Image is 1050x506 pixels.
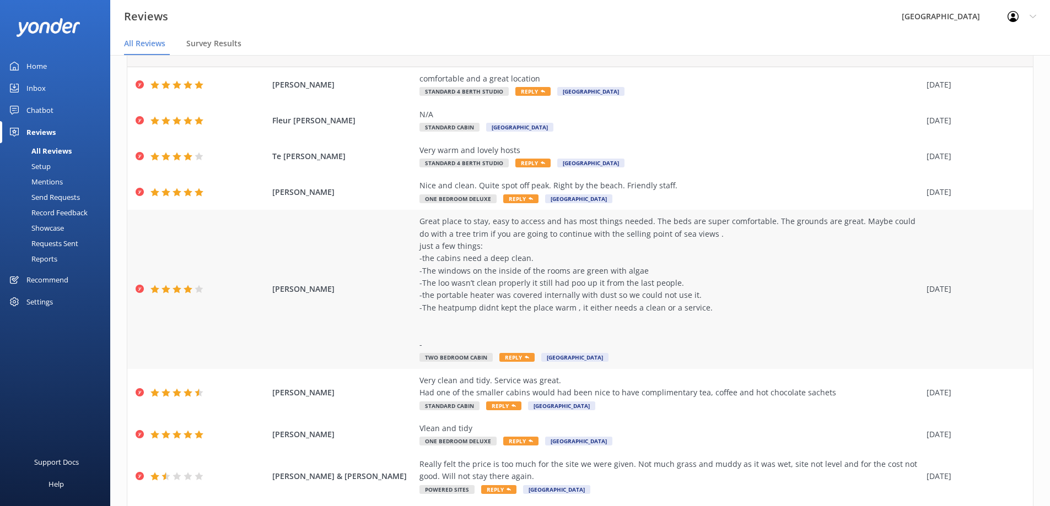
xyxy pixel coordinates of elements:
span: Standard Cabin [419,401,480,410]
span: Two Bedroom Cabin [419,353,493,362]
span: Survey Results [186,38,241,49]
span: [PERSON_NAME] [272,428,414,440]
div: Nice and clean. Quite spot off peak. Right by the beach. Friendly staff. [419,179,921,192]
span: One Bedroom Deluxe [419,437,497,445]
span: [GEOGRAPHIC_DATA] [523,485,590,494]
span: Reply [503,194,539,203]
span: Te [PERSON_NAME] [272,150,414,162]
div: [DATE] [927,387,1019,399]
a: Send Requests [7,189,110,205]
div: [DATE] [927,79,1019,91]
span: [GEOGRAPHIC_DATA] [545,437,612,445]
a: Requests Sent [7,236,110,251]
span: Standard 4 Berth Studio [419,159,509,167]
img: yonder-white-logo.png [17,18,80,36]
span: Reply [486,401,521,410]
div: [DATE] [927,186,1019,198]
div: N/A [419,108,921,121]
div: Very warm and lovely hosts [419,144,921,156]
span: Reply [515,87,551,96]
div: Vlean and tidy [419,422,921,434]
span: All Reviews [124,38,165,49]
div: Support Docs [34,451,79,473]
a: Setup [7,159,110,174]
div: Showcase [7,220,64,236]
a: Record Feedback [7,205,110,220]
div: Home [26,55,47,77]
div: Reviews [26,121,56,143]
span: [GEOGRAPHIC_DATA] [528,401,595,410]
div: Record Feedback [7,205,88,220]
span: Reply [481,485,516,494]
div: Recommend [26,269,68,291]
span: [GEOGRAPHIC_DATA] [557,87,624,96]
div: Setup [7,159,51,174]
div: Inbox [26,77,46,99]
div: [DATE] [927,283,1019,295]
span: Reply [515,159,551,167]
span: [PERSON_NAME] [272,283,414,295]
span: Powered Sites [419,485,475,494]
span: [GEOGRAPHIC_DATA] [541,353,609,362]
span: [GEOGRAPHIC_DATA] [557,159,624,167]
h3: Reviews [124,8,168,25]
a: All Reviews [7,143,110,159]
div: Help [49,473,64,495]
div: Mentions [7,174,63,189]
span: One Bedroom Deluxe [419,194,497,203]
div: [DATE] [927,150,1019,162]
a: Reports [7,251,110,266]
span: [PERSON_NAME] [272,387,414,399]
span: [PERSON_NAME] & [PERSON_NAME] [272,470,414,482]
a: Showcase [7,220,110,236]
span: Fleur [PERSON_NAME] [272,115,414,127]
span: [GEOGRAPHIC_DATA] [545,194,612,203]
div: Great place to stay, easy to access and has most things needed. The beds are super comfortable. T... [419,215,921,351]
div: [DATE] [927,470,1019,482]
span: Reply [503,437,539,445]
div: Chatbot [26,99,53,121]
div: All Reviews [7,143,72,159]
div: Reports [7,251,57,266]
div: Requests Sent [7,236,78,251]
div: comfortable and a great location [419,73,921,85]
div: [DATE] [927,115,1019,127]
span: Standard 4 Berth Studio [419,87,509,96]
div: Very clean and tidy. Service was great. Had one of the smaller cabins would had been nice to have... [419,374,921,399]
span: [PERSON_NAME] [272,186,414,198]
span: [GEOGRAPHIC_DATA] [486,123,553,132]
div: Send Requests [7,189,80,205]
div: [DATE] [927,428,1019,440]
span: Reply [499,353,535,362]
div: Really felt the price is too much for the site we were given. Not much grass and muddy as it was ... [419,458,921,483]
span: Standard Cabin [419,123,480,132]
div: Settings [26,291,53,313]
a: Mentions [7,174,110,189]
span: [PERSON_NAME] [272,79,414,91]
